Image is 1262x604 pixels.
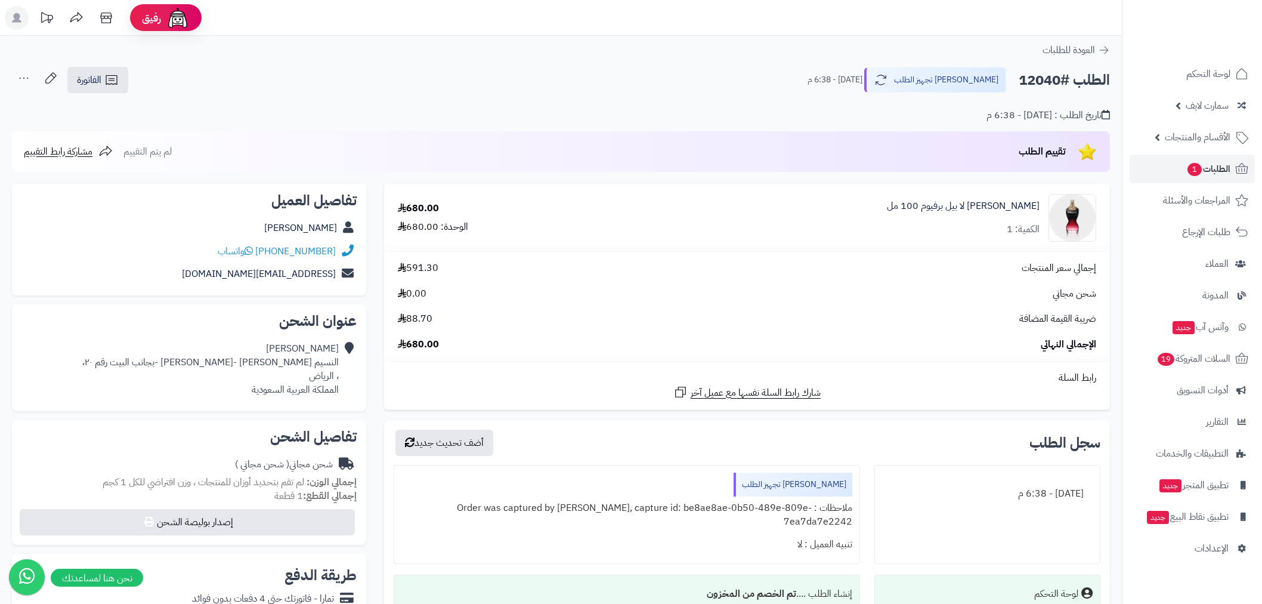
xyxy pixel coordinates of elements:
[808,74,862,86] small: [DATE] - 6:38 م
[24,144,92,159] span: مشاركة رابط التقييم
[1034,587,1078,601] div: لوحة التحكم
[1130,471,1255,500] a: تطبيق المتجرجديد
[734,473,852,497] div: [PERSON_NAME] تجهيز الطلب
[691,386,821,400] span: شارك رابط السلة نفسها مع عميل آخر
[1130,218,1255,246] a: طلبات الإرجاع
[986,109,1110,122] div: تاريخ الطلب : [DATE] - 6:38 م
[887,199,1040,213] a: [PERSON_NAME] لا بيل برفيوم 100 مل
[21,430,357,444] h2: تفاصيل الشحن
[398,202,439,215] div: 680.00
[398,338,439,352] span: 680.00
[1186,161,1230,177] span: الطلبات
[1173,321,1195,334] span: جديد
[398,312,432,326] span: 88.70
[1205,255,1229,272] span: العملاء
[1182,224,1230,241] span: طلبات الإرجاع
[389,371,1105,385] div: رابط السلة
[274,489,357,503] small: 1 قطعة
[1156,445,1229,462] span: التطبيقات والخدمات
[264,221,337,235] a: [PERSON_NAME]
[1206,414,1229,430] span: التقارير
[398,220,468,234] div: الوحدة: 680.00
[21,193,357,208] h2: تفاصيل العميل
[1019,144,1066,159] span: تقييم الطلب
[1130,503,1255,531] a: تطبيق نقاط البيعجديد
[1165,129,1230,146] span: الأقسام والمنتجات
[1019,68,1110,93] h2: الطلب #12040
[1130,60,1255,88] a: لوحة التحكم
[32,6,61,33] a: تحديثات المنصة
[1186,97,1229,114] span: سمارت لايف
[123,144,172,159] span: لم يتم التقييم
[1195,540,1229,557] span: الإعدادات
[24,144,113,159] a: مشاركة رابط التقييم
[20,509,355,535] button: إصدار بوليصة الشحن
[1159,479,1181,492] span: جديد
[1130,376,1255,405] a: أدوات التسويق
[77,73,101,87] span: الفاتورة
[1043,43,1110,57] a: العودة للطلبات
[1043,43,1095,57] span: العودة للطلبات
[1130,439,1255,468] a: التطبيقات والخدمات
[67,67,128,93] a: الفاتورة
[1130,281,1255,310] a: المدونة
[401,533,852,556] div: تنبيه العميل : لا
[1022,261,1096,275] span: إجمالي سعر المنتجات
[103,475,304,489] span: لم تقم بتحديد أوزان للمنتجات ، وزن افتراضي للكل 1 كجم
[1163,192,1230,209] span: المراجعات والأسئلة
[1130,249,1255,278] a: العملاء
[1202,287,1229,304] span: المدونة
[1158,477,1229,494] span: تطبيق المتجر
[1130,313,1255,341] a: وآتس آبجديد
[1130,155,1255,183] a: الطلبات1
[1157,352,1175,366] span: 19
[1019,312,1096,326] span: ضريبة القيمة المضافة
[1130,534,1255,563] a: الإعدادات
[1041,338,1096,352] span: الإجمالي النهائي
[1029,436,1100,450] h3: سجل الطلب
[398,287,426,301] span: 0.00
[1053,287,1096,301] span: شحن مجاني
[864,67,1006,93] button: [PERSON_NAME] تجهيز الطلب
[1171,319,1229,335] span: وآتس آب
[882,482,1093,506] div: [DATE] - 6:38 م
[284,568,357,583] h2: طريقة الدفع
[1049,194,1096,242] img: 1650226137-8435415049542_jean_paul_gaultier_jpg_la_belle_edpi_100ml-90x90.png
[1181,18,1251,43] img: logo-2.png
[1186,66,1230,82] span: لوحة التحكم
[1146,509,1229,525] span: تطبيق نقاط البيع
[303,489,357,503] strong: إجمالي القطع:
[1147,511,1169,524] span: جديد
[235,458,333,472] div: شحن مجاني
[398,261,438,275] span: 591.30
[182,267,336,281] a: [EMAIL_ADDRESS][DOMAIN_NAME]
[235,457,289,472] span: ( شحن مجاني )
[1187,162,1202,177] span: 1
[707,587,796,601] b: تم الخصم من المخزون
[166,6,190,30] img: ai-face.png
[673,385,821,400] a: شارك رابط السلة نفسها مع عميل آخر
[1130,344,1255,373] a: السلات المتروكة19
[1156,350,1230,367] span: السلات المتروكة
[395,430,493,456] button: أضف تحديث جديد
[82,342,339,396] div: [PERSON_NAME] النسيم [PERSON_NAME] -[PERSON_NAME] -بجانب البيت رقم ٢٠، ، الرياض المملكة العربية ا...
[1177,382,1229,399] span: أدوات التسويق
[218,244,253,258] a: واتساب
[142,11,161,25] span: رفيق
[307,475,357,489] strong: إجمالي الوزن:
[1130,186,1255,215] a: المراجعات والأسئلة
[255,244,336,258] a: [PHONE_NUMBER]
[21,314,357,328] h2: عنوان الشحن
[1007,223,1040,236] div: الكمية: 1
[1130,408,1255,436] a: التقارير
[401,497,852,534] div: ملاحظات : Order was captured by [PERSON_NAME], capture id: be8ae8ae-0b50-489e-809e-7ea7da7e2242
